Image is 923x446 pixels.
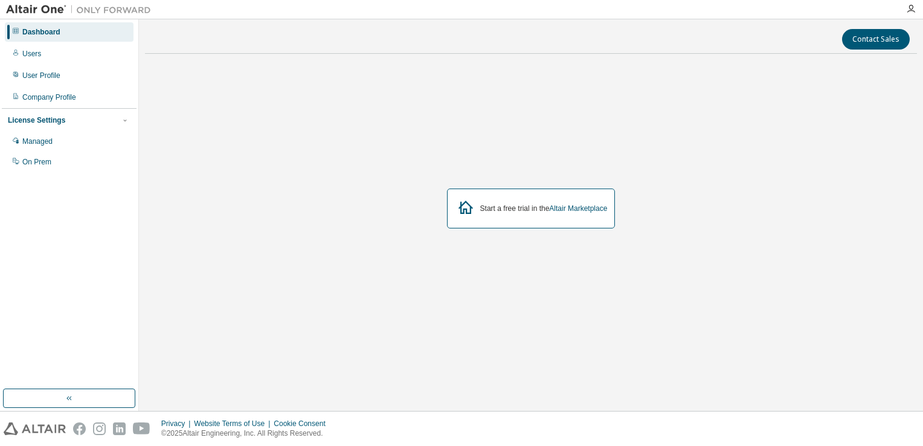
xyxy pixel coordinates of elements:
[8,115,65,125] div: License Settings
[4,422,66,435] img: altair_logo.svg
[22,92,76,102] div: Company Profile
[549,204,607,213] a: Altair Marketplace
[73,422,86,435] img: facebook.svg
[161,419,194,428] div: Privacy
[93,422,106,435] img: instagram.svg
[22,157,51,167] div: On Prem
[22,137,53,146] div: Managed
[22,71,60,80] div: User Profile
[6,4,157,16] img: Altair One
[480,204,608,213] div: Start a free trial in the
[133,422,150,435] img: youtube.svg
[22,27,60,37] div: Dashboard
[194,419,274,428] div: Website Terms of Use
[113,422,126,435] img: linkedin.svg
[161,428,333,439] p: © 2025 Altair Engineering, Inc. All Rights Reserved.
[274,419,332,428] div: Cookie Consent
[22,49,41,59] div: Users
[842,29,910,50] button: Contact Sales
